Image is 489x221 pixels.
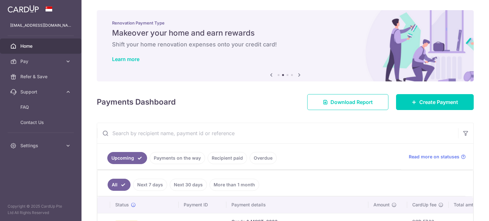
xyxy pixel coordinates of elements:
[20,104,62,110] span: FAQ
[412,202,436,208] span: CardUp fee
[170,179,207,191] a: Next 30 days
[396,94,474,110] a: Create Payment
[409,154,466,160] a: Read more on statuses
[20,89,62,95] span: Support
[108,179,131,191] a: All
[20,73,62,80] span: Refer & Save
[448,202,483,218] iframe: Opens a widget where you can find more information
[112,20,458,25] p: Renovation Payment Type
[107,152,147,164] a: Upcoming
[307,94,388,110] a: Download Report
[112,28,458,38] h5: Makeover your home and earn rewards
[20,119,62,126] span: Contact Us
[330,98,373,106] span: Download Report
[409,154,459,160] span: Read more on statuses
[112,41,458,48] h6: Shift your home renovation expenses onto your credit card!
[419,98,458,106] span: Create Payment
[179,197,226,213] th: Payment ID
[373,202,390,208] span: Amount
[20,43,62,49] span: Home
[208,152,247,164] a: Recipient paid
[8,5,39,13] img: CardUp
[97,96,176,108] h4: Payments Dashboard
[226,197,368,213] th: Payment details
[20,58,62,65] span: Pay
[97,10,474,81] img: Renovation banner
[115,202,129,208] span: Status
[112,56,139,62] a: Learn more
[97,123,458,143] input: Search by recipient name, payment id or reference
[150,152,205,164] a: Payments on the way
[209,179,259,191] a: More than 1 month
[20,142,62,149] span: Settings
[454,202,475,208] span: Total amt.
[133,179,167,191] a: Next 7 days
[250,152,277,164] a: Overdue
[10,22,71,29] p: [EMAIL_ADDRESS][DOMAIN_NAME]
